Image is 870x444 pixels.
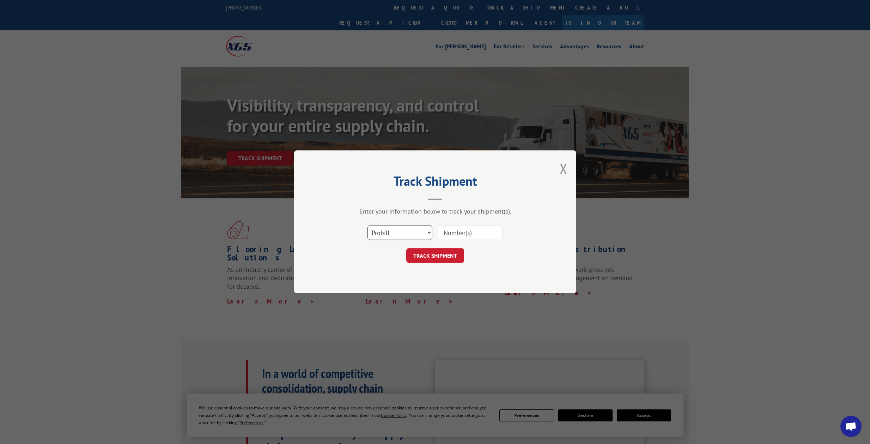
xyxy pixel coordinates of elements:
[438,226,503,240] input: Number(s)
[560,159,567,178] button: Close modal
[329,208,541,216] div: Enter your information below to track your shipment(s).
[406,248,464,263] button: TRACK SHIPMENT
[329,176,541,190] h2: Track Shipment
[840,416,862,437] div: Open chat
